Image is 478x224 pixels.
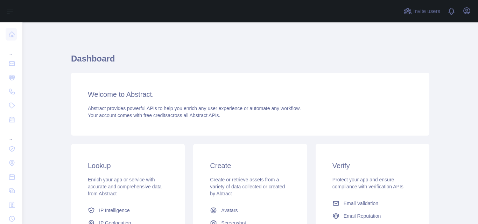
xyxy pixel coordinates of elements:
[413,7,440,15] span: Invite users
[332,161,413,171] h3: Verify
[221,207,238,214] span: Avatars
[332,177,403,189] span: Protect your app and ensure compliance with verification APIs
[88,177,162,196] span: Enrich your app or service with accurate and comprehensive data from Abstract
[210,177,285,196] span: Create or retrieve assets from a variety of data collected or created by Abtract
[344,200,378,207] span: Email Validation
[6,42,17,56] div: ...
[88,106,301,111] span: Abstract provides powerful APIs to help you enrich any user experience or automate any workflow.
[330,197,415,210] a: Email Validation
[71,53,429,70] h1: Dashboard
[88,113,220,118] span: Your account comes with across all Abstract APIs.
[99,207,130,214] span: IP Intelligence
[344,212,381,219] span: Email Reputation
[330,210,415,222] a: Email Reputation
[207,204,293,217] a: Avatars
[143,113,168,118] span: free credits
[88,161,168,171] h3: Lookup
[210,161,290,171] h3: Create
[402,6,442,17] button: Invite users
[85,204,171,217] a: IP Intelligence
[88,89,413,99] h3: Welcome to Abstract.
[6,127,17,141] div: ...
